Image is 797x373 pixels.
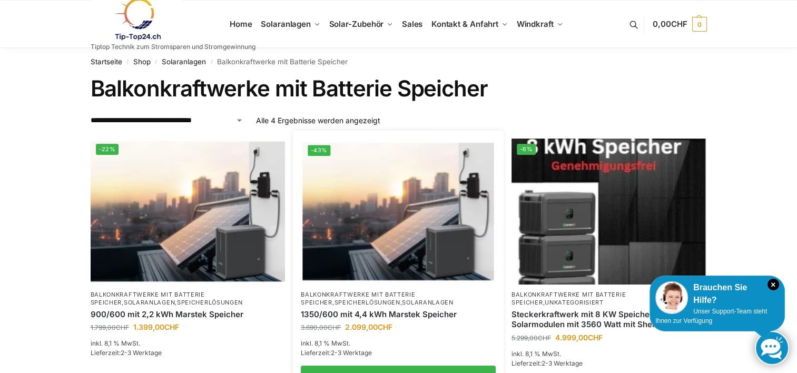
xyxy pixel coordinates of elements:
div: Brauchen Sie Hilfe? [655,281,779,307]
span: / [122,58,133,66]
a: Kontakt & Anfahrt [427,1,512,48]
span: CHF [164,322,179,331]
bdi: 1.399,00 [133,322,179,331]
a: Solaranlagen [124,299,175,306]
a: Steckerkraftwerk mit 8 KW Speicher und 8 Solarmodulen mit 3560 Watt mit Shelly Em 3 Pro [511,309,706,330]
a: Unkategorisiert [545,299,604,306]
p: , [511,291,706,307]
p: , , [301,291,496,307]
span: 0,00 [653,19,687,29]
span: CHF [378,322,392,331]
a: Balkonkraftwerke mit Batterie Speicher [511,291,626,306]
span: CHF [671,19,687,29]
a: Shop [133,57,151,66]
img: Steckerkraftwerk mit 8 KW Speicher und 8 Solarmodulen mit 3560 Watt mit Shelly Em 3 Pro [511,139,706,284]
a: Solaranlagen [402,299,453,306]
a: Solaranlagen [162,57,206,66]
a: -6%Steckerkraftwerk mit 8 KW Speicher und 8 Solarmodulen mit 3560 Watt mit Shelly Em 3 Pro [511,139,706,284]
bdi: 2.099,00 [345,322,392,331]
a: Startseite [91,57,122,66]
span: / [206,58,217,66]
p: Alle 4 Ergebnisse werden angezeigt [256,115,380,126]
span: Windkraft [517,19,554,29]
bdi: 1.799,00 [91,323,129,331]
nav: Breadcrumb [91,48,707,75]
p: inkl. 8,1 % MwSt. [511,349,706,359]
span: CHF [538,334,551,342]
p: inkl. 8,1 % MwSt. [91,339,286,348]
span: 2-3 Werktage [542,359,583,367]
span: CHF [588,333,603,342]
span: Kontakt & Anfahrt [431,19,498,29]
a: Balkonkraftwerke mit Batterie Speicher [301,291,415,306]
span: Sales [402,19,423,29]
span: / [151,58,162,66]
span: 2-3 Werktage [121,349,162,357]
img: Balkonkraftwerk mit Marstek Speicher [302,140,494,283]
a: -43%Balkonkraftwerk mit Marstek Speicher [302,140,494,283]
bdi: 5.299,00 [511,334,551,342]
p: inkl. 8,1 % MwSt. [301,339,496,348]
span: Lieferzeit: [301,349,372,357]
a: Solar-Zubehör [324,1,397,48]
p: Tiptop Technik zum Stromsparen und Stromgewinnung [91,44,255,50]
span: CHF [116,323,129,331]
a: -22%Balkonkraftwerk mit Marstek Speicher [91,139,286,284]
a: 0,00CHF 0 [653,8,706,40]
h1: Balkonkraftwerke mit Batterie Speicher [91,75,707,102]
a: Speicherlösungen [334,299,400,306]
a: 900/600 mit 2,2 kWh Marstek Speicher [91,309,286,320]
span: Solaranlagen [261,19,311,29]
bdi: 3.690,00 [301,323,341,331]
a: Sales [397,1,427,48]
img: Balkonkraftwerk mit Marstek Speicher [91,139,286,284]
span: 2-3 Werktage [331,349,372,357]
span: Unser Support-Team steht Ihnen zur Verfügung [655,308,767,325]
a: Balkonkraftwerke mit Batterie Speicher [91,291,205,306]
select: Shop-Reihenfolge [91,115,243,126]
span: CHF [328,323,341,331]
a: Speicherlösungen [177,299,243,306]
span: 0 [692,17,707,32]
a: 1350/600 mit 4,4 kWh Marstek Speicher [301,309,496,320]
span: Lieferzeit: [91,349,162,357]
i: Schließen [768,279,779,290]
p: , , [91,291,286,307]
img: Customer service [655,281,688,314]
span: Solar-Zubehör [329,19,384,29]
span: Lieferzeit: [511,359,583,367]
a: Solaranlagen [257,1,324,48]
bdi: 4.999,00 [555,333,603,342]
a: Windkraft [512,1,567,48]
